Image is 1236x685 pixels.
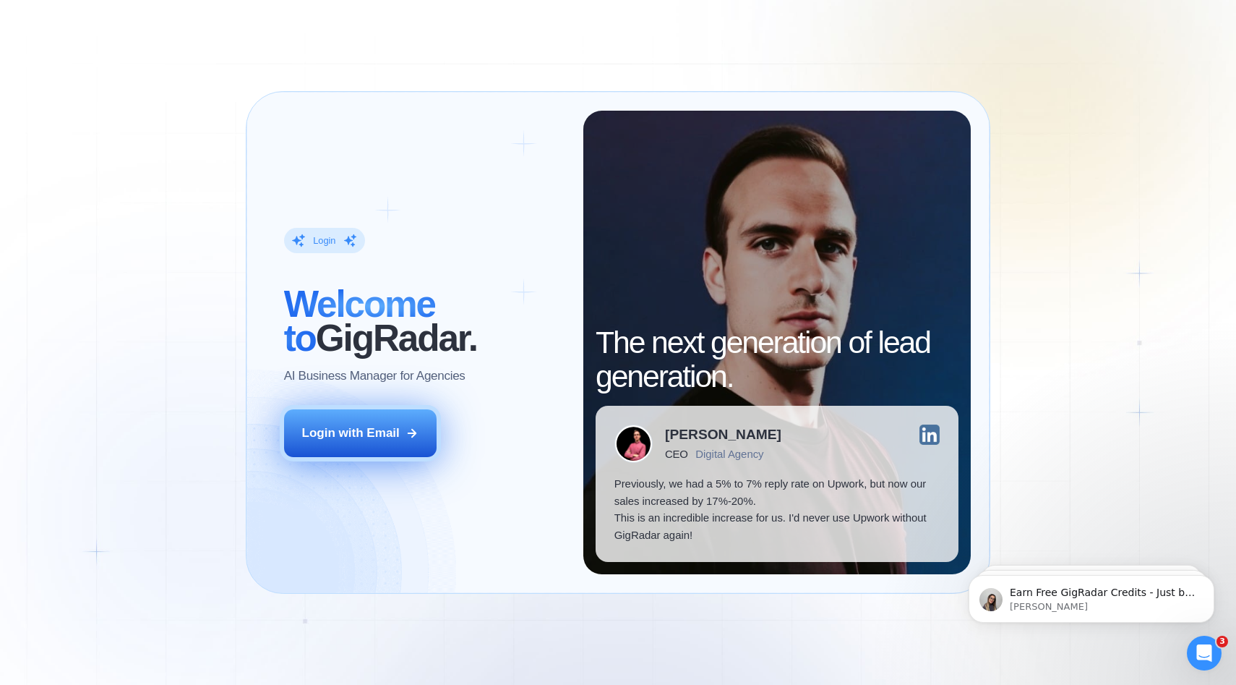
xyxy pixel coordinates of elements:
[284,367,465,385] p: AI Business Manager for Agencies
[302,425,400,442] div: Login with Email
[596,326,958,393] h2: The next generation of lead generation.
[1216,636,1228,647] span: 3
[1187,636,1222,671] iframe: Intercom live chat
[665,448,687,460] div: CEO
[313,234,335,247] div: Login
[695,448,763,460] div: Digital Agency
[284,287,565,355] h2: ‍ GigRadar.
[614,475,940,543] p: Previously, we had a 5% to 7% reply rate on Upwork, but now our sales increased by 17%-20%. This ...
[947,545,1236,646] iframe: Intercom notifications повідомлення
[665,427,781,441] div: [PERSON_NAME]
[284,284,435,359] span: Welcome to
[284,409,437,457] button: Login with Email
